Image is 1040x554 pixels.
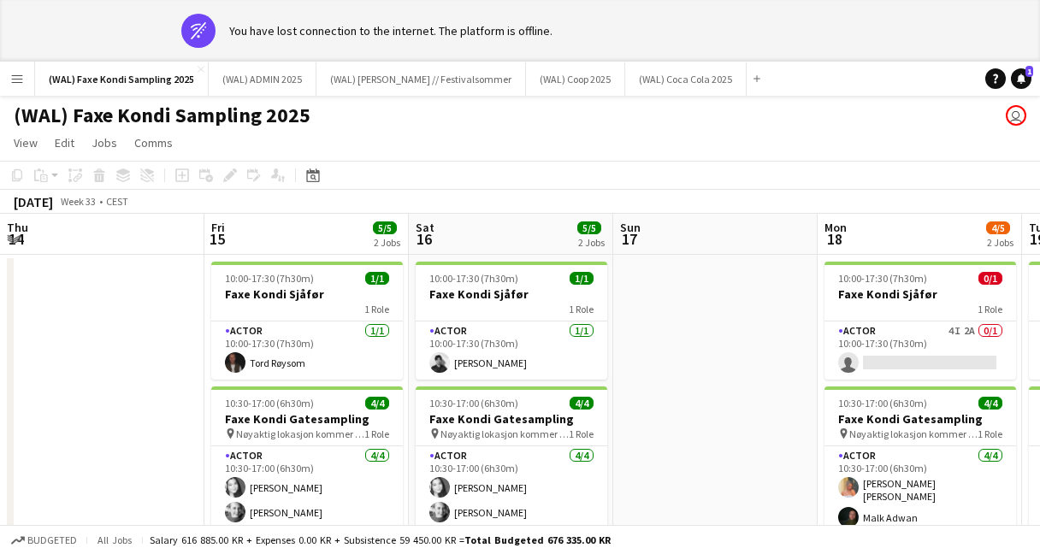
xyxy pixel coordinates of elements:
span: 0/1 [978,272,1002,285]
span: 1/1 [570,272,594,285]
span: 1 Role [978,303,1002,315]
a: Comms [127,132,180,154]
span: Total Budgeted 676 335.00 KR [464,533,611,546]
div: [DATE] [14,193,53,210]
span: Edit [55,135,74,150]
span: Thu [7,220,28,235]
span: 10:00-17:30 (7h30m) [838,272,927,285]
h3: Faxe Kondi Gatesampling [211,411,403,427]
span: 5/5 [373,221,397,234]
span: 10:00-17:30 (7h30m) [225,272,314,285]
span: 16 [413,229,434,249]
div: 2 Jobs [987,236,1013,249]
h3: Faxe Kondi Sjåfør [211,286,403,302]
span: Week 33 [56,195,99,208]
div: 2 Jobs [374,236,400,249]
span: 1 [1025,66,1033,77]
a: Jobs [85,132,124,154]
span: 10:30-17:00 (6h30m) [838,397,927,410]
button: (WAL) Faxe Kondi Sampling 2025 [35,62,209,96]
span: 1 Role [364,303,389,315]
h3: Faxe Kondi Gatesampling [824,411,1016,427]
div: Salary 616 885.00 KR + Expenses 0.00 KR + Subsistence 59 450.00 KR = [150,533,611,546]
span: Budgeted [27,534,77,546]
a: View [7,132,44,154]
button: Budgeted [9,531,80,550]
span: View [14,135,38,150]
span: 18 [822,229,847,249]
span: 1 Role [364,427,389,440]
h3: Faxe Kondi Sjåfør [824,286,1016,302]
span: 10:00-17:30 (7h30m) [429,272,518,285]
span: 5/5 [577,221,601,234]
span: 4/4 [570,397,594,410]
app-card-role: Actor1/110:00-17:30 (7h30m)[PERSON_NAME] [416,321,607,380]
h3: Faxe Kondi Gatesampling [416,411,607,427]
h1: (WAL) Faxe Kondi Sampling 2025 [14,103,310,128]
button: (WAL) Coca Cola 2025 [625,62,747,96]
span: 1 Role [978,427,1002,440]
span: 1/1 [365,272,389,285]
span: Sun [620,220,641,235]
span: 10:30-17:00 (6h30m) [429,397,518,410]
span: Comms [134,135,173,150]
span: Fri [211,220,225,235]
app-card-role: Actor1/110:00-17:30 (7h30m)Tord Røysom [211,321,403,380]
span: 1 Role [569,303,594,315]
button: (WAL) [PERSON_NAME] // Festivalsommer [316,62,526,96]
div: CEST [106,195,128,208]
app-job-card: 10:00-17:30 (7h30m)1/1Faxe Kondi Sjåfør1 RoleActor1/110:00-17:30 (7h30m)Tord Røysom [211,262,403,380]
span: 4/4 [978,397,1002,410]
a: 1 [1011,68,1031,89]
button: (WAL) Coop 2025 [526,62,625,96]
span: Nøyaktig lokasjon kommer snart [849,427,978,440]
span: Sat [416,220,434,235]
span: Jobs [92,135,117,150]
span: 1 Role [569,427,594,440]
div: You have lost connection to the internet. The platform is offline. [229,23,552,38]
span: 4/4 [365,397,389,410]
span: 17 [617,229,641,249]
span: 15 [209,229,225,249]
span: 10:30-17:00 (6h30m) [225,397,314,410]
app-card-role: Actor4I2A0/110:00-17:30 (7h30m) [824,321,1016,380]
a: Edit [48,132,81,154]
app-user-avatar: Fredrik Næss [1006,105,1026,126]
span: Mon [824,220,847,235]
span: Nøyaktig lokasjon kommer snart [236,427,364,440]
span: 4/5 [986,221,1010,234]
span: 14 [4,229,28,249]
div: 2 Jobs [578,236,605,249]
h3: Faxe Kondi Sjåfør [416,286,607,302]
span: Nøyaktig lokasjon kommer snart [440,427,569,440]
app-job-card: 10:00-17:30 (7h30m)0/1Faxe Kondi Sjåfør1 RoleActor4I2A0/110:00-17:30 (7h30m) [824,262,1016,380]
button: (WAL) ADMIN 2025 [209,62,316,96]
span: All jobs [94,533,135,546]
app-job-card: 10:00-17:30 (7h30m)1/1Faxe Kondi Sjåfør1 RoleActor1/110:00-17:30 (7h30m)[PERSON_NAME] [416,262,607,380]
